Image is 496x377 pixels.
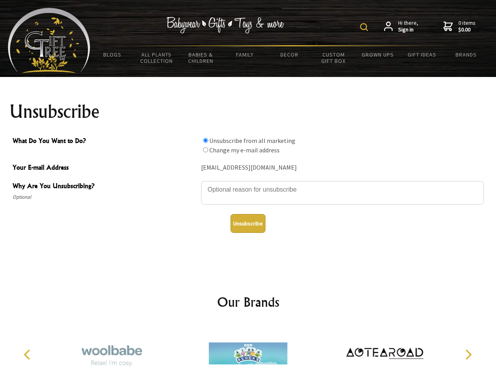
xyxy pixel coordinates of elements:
a: Grown Ups [355,46,400,63]
button: Next [459,346,477,363]
a: Custom Gift Box [311,46,356,69]
a: Babies & Children [179,46,223,69]
h2: Our Brands [16,293,481,311]
strong: Sign in [398,26,418,33]
a: Brands [444,46,489,63]
strong: $0.00 [458,26,476,33]
span: Optional [13,192,197,202]
span: What Do You Want to Do? [13,136,197,147]
a: Family [223,46,267,63]
img: Babywear - Gifts - Toys & more [167,17,284,33]
label: Change my e-mail address [209,146,280,154]
span: Why Are You Unsubscribing? [13,181,197,192]
div: [EMAIL_ADDRESS][DOMAIN_NAME] [201,162,484,174]
span: 0 items [458,19,476,33]
img: Babyware - Gifts - Toys and more... [8,8,90,73]
a: BLOGS [90,46,135,63]
input: What Do You Want to Do? [203,147,208,152]
input: What Do You Want to Do? [203,138,208,143]
span: Hi there, [398,20,418,33]
span: Your E-mail Address [13,163,197,174]
button: Previous [20,346,37,363]
a: Decor [267,46,311,63]
a: Gift Ideas [400,46,444,63]
textarea: Why Are You Unsubscribing? [201,181,484,205]
a: All Plants Collection [135,46,179,69]
a: 0 items$0.00 [443,20,476,33]
button: Unsubscribe [231,214,265,233]
h1: Unsubscribe [9,102,487,121]
a: Hi there,Sign in [384,20,418,33]
img: product search [360,23,368,31]
label: Unsubscribe from all marketing [209,137,295,145]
